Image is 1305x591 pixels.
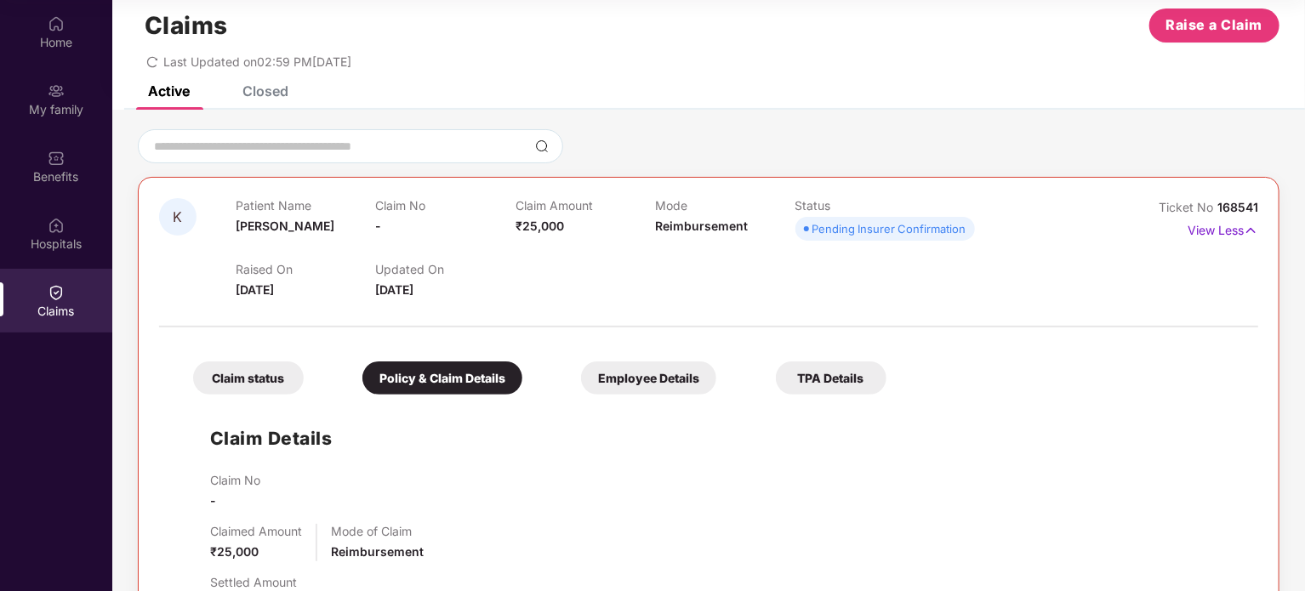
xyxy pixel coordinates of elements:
span: Last Updated on 02:59 PM[DATE] [163,54,351,69]
span: ₹25,000 [210,544,259,559]
span: [DATE] [236,282,274,297]
div: Employee Details [581,361,716,395]
span: Reimbursement [655,219,748,233]
div: Active [148,82,190,99]
button: Raise a Claim [1149,9,1279,43]
p: Mode of Claim [331,524,424,538]
div: Closed [242,82,288,99]
h1: Claim Details [210,424,333,452]
p: Claim Amount [516,198,655,213]
div: Pending Insurer Confirmation [812,220,966,237]
span: [PERSON_NAME] [236,219,334,233]
p: Patient Name [236,198,375,213]
img: svg+xml;base64,PHN2ZyBpZD0iQmVuZWZpdHMiIHhtbG5zPSJodHRwOi8vd3d3LnczLm9yZy8yMDAwL3N2ZyIgd2lkdGg9Ij... [48,150,65,167]
img: svg+xml;base64,PHN2ZyB3aWR0aD0iMjAiIGhlaWdodD0iMjAiIHZpZXdCb3g9IjAgMCAyMCAyMCIgZmlsbD0ibm9uZSIgeG... [48,82,65,99]
img: svg+xml;base64,PHN2ZyBpZD0iQ2xhaW0iIHhtbG5zPSJodHRwOi8vd3d3LnczLm9yZy8yMDAwL3N2ZyIgd2lkdGg9IjIwIi... [48,284,65,301]
p: View Less [1188,217,1258,240]
span: redo [146,54,158,69]
span: K [174,210,183,224]
p: Status [795,198,935,213]
span: 168541 [1217,200,1258,214]
p: Claim No [375,198,515,213]
img: svg+xml;base64,PHN2ZyBpZD0iSG9tZSIgeG1sbnM9Imh0dHA6Ly93d3cudzMub3JnLzIwMDAvc3ZnIiB3aWR0aD0iMjAiIG... [48,15,65,32]
p: Updated On [375,262,515,276]
p: Claimed Amount [210,524,302,538]
span: - [210,493,216,508]
div: Policy & Claim Details [362,361,522,395]
p: Mode [655,198,795,213]
span: - [375,219,381,233]
span: [DATE] [375,282,413,297]
div: TPA Details [776,361,886,395]
img: svg+xml;base64,PHN2ZyB4bWxucz0iaHR0cDovL3d3dy53My5vcmcvMjAwMC9zdmciIHdpZHRoPSIxNyIgaGVpZ2h0PSIxNy... [1244,221,1258,240]
img: svg+xml;base64,PHN2ZyBpZD0iU2VhcmNoLTMyeDMyIiB4bWxucz0iaHR0cDovL3d3dy53My5vcmcvMjAwMC9zdmciIHdpZH... [535,139,549,153]
p: Settled Amount [210,575,297,589]
p: Claim No [210,473,260,487]
img: svg+xml;base64,PHN2ZyBpZD0iSG9zcGl0YWxzIiB4bWxucz0iaHR0cDovL3d3dy53My5vcmcvMjAwMC9zdmciIHdpZHRoPS... [48,217,65,234]
span: Reimbursement [331,544,424,559]
span: Raise a Claim [1166,14,1263,36]
span: ₹25,000 [516,219,564,233]
p: Raised On [236,262,375,276]
span: Ticket No [1159,200,1217,214]
h1: Claims [145,11,228,40]
div: Claim status [193,361,304,395]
